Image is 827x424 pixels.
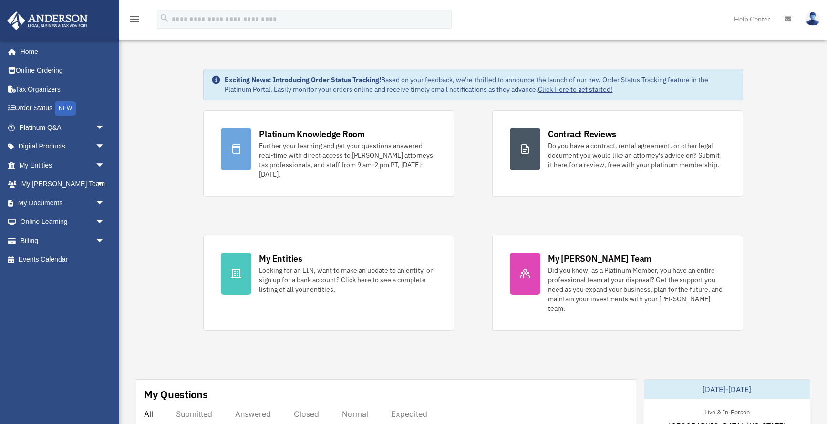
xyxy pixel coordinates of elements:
div: Answered [235,409,271,419]
a: Billingarrow_drop_down [7,231,119,250]
a: Platinum Q&Aarrow_drop_down [7,118,119,137]
span: arrow_drop_down [95,118,114,138]
a: Online Learningarrow_drop_down [7,212,119,232]
div: My Questions [144,387,208,402]
a: My [PERSON_NAME] Teamarrow_drop_down [7,175,119,194]
div: Normal [342,409,368,419]
a: menu [129,17,140,25]
a: Digital Productsarrow_drop_down [7,137,119,156]
a: Platinum Knowledge Room Further your learning and get your questions answered real-time with dire... [203,110,454,197]
div: Looking for an EIN, want to make an update to an entity, or sign up for a bank account? Click her... [259,265,436,294]
div: Do you have a contract, rental agreement, or other legal document you would like an attorney's ad... [548,141,725,170]
div: NEW [55,101,76,116]
a: Home [7,42,114,61]
i: search [159,13,170,23]
span: arrow_drop_down [95,175,114,194]
span: arrow_drop_down [95,231,114,251]
div: Further your learning and get your questions answered real-time with direct access to [PERSON_NAM... [259,141,436,179]
a: Events Calendar [7,250,119,269]
a: Contract Reviews Do you have a contract, rental agreement, or other legal document you would like... [492,110,743,197]
div: All [144,409,153,419]
a: My Entities Looking for an EIN, want to make an update to an entity, or sign up for a bank accoun... [203,235,454,331]
a: Order StatusNEW [7,99,119,118]
div: Expedited [391,409,427,419]
a: My [PERSON_NAME] Team Did you know, as a Platinum Member, you have an entire professional team at... [492,235,743,331]
div: Platinum Knowledge Room [259,128,365,140]
div: My Entities [259,253,302,265]
a: Online Ordering [7,61,119,80]
div: Closed [294,409,319,419]
span: arrow_drop_down [95,193,114,213]
span: arrow_drop_down [95,212,114,232]
strong: Exciting News: Introducing Order Status Tracking! [225,75,381,84]
div: Contract Reviews [548,128,616,140]
img: Anderson Advisors Platinum Portal [4,11,91,30]
div: Did you know, as a Platinum Member, you have an entire professional team at your disposal? Get th... [548,265,725,313]
a: Tax Organizers [7,80,119,99]
div: Live & In-Person [697,406,757,416]
a: Click Here to get started! [538,85,612,94]
a: My Entitiesarrow_drop_down [7,156,119,175]
div: Based on your feedback, we're thrilled to announce the launch of our new Order Status Tracking fe... [225,75,734,94]
a: My Documentsarrow_drop_down [7,193,119,212]
div: [DATE]-[DATE] [644,380,810,399]
div: Submitted [176,409,212,419]
i: menu [129,13,140,25]
div: My [PERSON_NAME] Team [548,253,651,265]
span: arrow_drop_down [95,156,114,175]
span: arrow_drop_down [95,137,114,157]
img: User Pic [806,12,820,26]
